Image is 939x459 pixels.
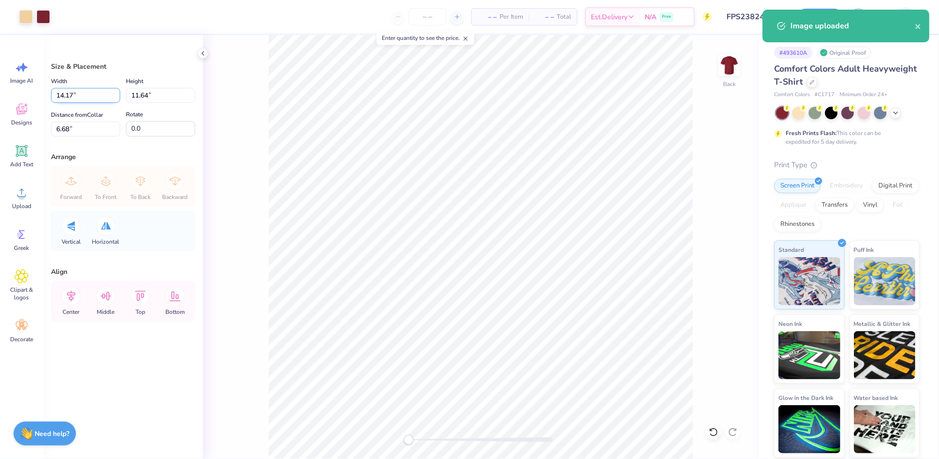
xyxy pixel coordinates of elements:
[10,161,33,168] span: Add Text
[126,75,143,87] label: Height
[815,198,854,212] div: Transfers
[97,308,115,316] span: Middle
[872,179,919,193] div: Digital Print
[404,435,413,445] div: Accessibility label
[557,12,571,22] span: Total
[477,12,497,22] span: – –
[774,91,810,99] span: Comfort Colors
[35,429,70,438] strong: Need help?
[857,198,884,212] div: Vinyl
[591,12,627,22] span: Est. Delivery
[11,77,33,85] span: Image AI
[778,393,833,403] span: Glow in the Dark Ink
[63,308,80,316] span: Center
[774,217,821,232] div: Rhinestones
[535,12,554,22] span: – –
[854,319,911,329] span: Metallic & Glitter Ink
[854,393,898,403] span: Water based Ink
[723,80,736,88] div: Back
[500,12,523,22] span: Per Item
[854,245,874,255] span: Puff Ink
[10,335,33,343] span: Decorate
[778,319,802,329] span: Neon Ink
[51,267,195,277] div: Align
[774,63,917,87] span: Comfort Colors Adult Heavyweight T-Shirt
[12,202,31,210] span: Upload
[854,331,916,379] img: Metallic & Glitter Ink
[879,7,920,26] a: MT
[790,20,915,32] div: Image uploaded
[126,109,143,120] label: Rotate
[887,198,909,212] div: Foil
[814,91,835,99] span: # C1717
[774,198,813,212] div: Applique
[774,160,920,171] div: Print Type
[409,8,446,25] input: – –
[62,238,81,246] span: Vertical
[854,405,916,453] img: Water based Ink
[720,56,739,75] img: Back
[839,91,888,99] span: Minimum Order: 24 +
[11,119,32,126] span: Designs
[14,244,29,252] span: Greek
[165,308,185,316] span: Bottom
[136,308,145,316] span: Top
[915,20,922,32] button: close
[51,152,195,162] div: Arrange
[854,257,916,305] img: Puff Ink
[51,62,195,72] div: Size & Placement
[786,129,837,137] strong: Fresh Prints Flash:
[92,238,120,246] span: Horizontal
[778,331,840,379] img: Neon Ink
[778,405,840,453] img: Glow in the Dark Ink
[376,31,474,45] div: Enter quantity to see the price.
[662,13,671,20] span: Free
[719,7,790,26] input: Untitled Design
[817,47,871,59] div: Original Proof
[778,257,840,305] img: Standard
[774,179,821,193] div: Screen Print
[51,109,103,121] label: Distance from Collar
[774,47,813,59] div: # 493610A
[778,245,804,255] span: Standard
[824,179,869,193] div: Embroidery
[645,12,656,22] span: N/A
[786,129,904,146] div: This color can be expedited for 5 day delivery.
[51,75,67,87] label: Width
[896,7,915,26] img: Michelle Tapire
[6,286,38,301] span: Clipart & logos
